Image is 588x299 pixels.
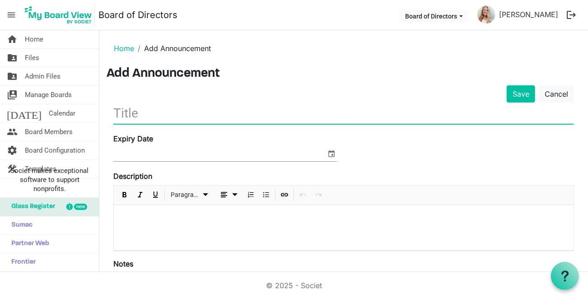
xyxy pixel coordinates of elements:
button: Underline [149,189,162,201]
button: dropdownbutton [215,189,242,201]
span: construction [7,160,18,178]
button: Save [507,85,535,103]
div: new [74,204,87,210]
label: Notes [113,258,133,269]
button: Paragraph dropdownbutton [168,189,213,201]
input: Title [113,103,574,124]
span: Societ makes exceptional software to support nonprofits. [4,166,95,193]
h3: Add Announcement [107,66,581,82]
label: Expiry Date [113,133,153,144]
span: Partner Web [7,235,49,253]
img: LS-MNrqZjgQ_wrPGQ6y3TlJ-mG7o4JT1_0TuBKFgoAiQ40SA2tedeKhdbq5b_xD0KWyXqBKNCt8CSyyraCI1pA_thumb.png [477,5,495,23]
button: Board of Directors dropdownbutton [399,9,469,22]
button: Bulleted List [260,189,272,201]
a: Board of Directors [98,6,177,24]
div: Numbered List [243,186,258,205]
a: [PERSON_NAME] [495,5,562,23]
label: Description [113,171,152,182]
span: Sumac [7,216,33,234]
div: Formats [166,186,214,205]
span: Manage Boards [25,86,72,104]
div: Bulleted List [258,186,274,205]
a: My Board View Logo [22,4,98,26]
span: Admin Files [25,67,61,85]
span: switch_account [7,86,18,104]
div: Underline [148,186,163,205]
span: people [7,123,18,141]
span: Paragraph [171,189,201,201]
li: Add Announcement [134,43,211,54]
button: logout [562,5,581,24]
span: Files [25,49,39,67]
div: Bold [117,186,132,205]
span: home [7,30,18,48]
div: Italic [132,186,148,205]
div: Insert Link [277,186,292,205]
span: Board Members [25,123,73,141]
div: Alignments [214,186,243,205]
span: Frontier [7,253,36,271]
button: Numbered List [245,189,257,201]
img: My Board View Logo [22,4,95,26]
span: Glass Register [7,198,55,216]
span: Home [25,30,43,48]
span: Calendar [49,104,75,122]
button: Insert Link [279,189,291,201]
span: folder_shared [7,67,18,85]
span: folder_shared [7,49,18,67]
a: Cancel [539,85,574,103]
span: Board Configuration [25,141,85,159]
span: select [326,148,337,159]
span: Templates [25,160,56,178]
button: Bold [119,189,131,201]
span: menu [3,6,20,23]
button: Italic [134,189,146,201]
a: © 2025 - Societ [266,281,322,290]
a: Home [114,44,134,53]
span: [DATE] [7,104,42,122]
span: settings [7,141,18,159]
